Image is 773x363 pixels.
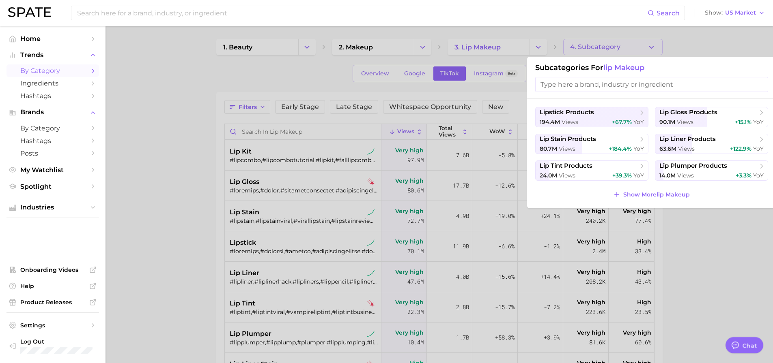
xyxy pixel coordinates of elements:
span: lip stain products [540,135,596,143]
span: by Category [20,67,85,75]
span: YoY [633,172,644,179]
span: lipstick products [540,109,594,116]
span: lip makeup [603,63,644,72]
span: Hashtags [20,137,85,145]
a: Onboarding Videos [6,264,99,276]
span: Settings [20,322,85,329]
span: My Watchlist [20,166,85,174]
span: +67.7% [612,118,632,126]
span: Product Releases [20,299,85,306]
a: My Watchlist [6,164,99,176]
span: 63.6m [659,145,676,152]
span: Log Out [20,338,95,345]
button: Industries [6,201,99,214]
span: +15.1% [735,118,751,126]
span: Home [20,35,85,43]
span: lip plumper products [659,162,727,170]
span: 24.0m [540,172,557,179]
button: lip liner products63.6m views+122.9% YoY [655,134,768,154]
a: by Category [6,64,99,77]
span: YoY [753,145,764,152]
button: ShowUS Market [703,8,767,18]
span: views [559,172,575,179]
span: lip liner products [659,135,716,143]
span: by Category [20,124,85,132]
span: Spotlight [20,183,85,190]
span: YoY [633,145,644,152]
span: views [678,145,695,152]
span: YoY [753,172,764,179]
a: by Category [6,122,99,135]
button: Brands [6,106,99,118]
h1: Subcategories for [535,63,768,72]
input: Search here for a brand, industry, or ingredient [76,6,648,20]
button: lip plumper products14.0m views+3.3% YoY [655,160,768,181]
span: Onboarding Videos [20,266,85,273]
span: Ingredients [20,79,85,87]
span: Help [20,282,85,290]
a: Settings [6,319,99,331]
a: Log out. Currently logged in with e-mail ryan.schocket@loreal.com. [6,335,99,357]
span: views [559,145,575,152]
span: 194.4m [540,118,560,126]
span: Posts [20,149,85,157]
span: 90.1m [659,118,675,126]
button: Show Morelip makeup [611,189,691,200]
span: +184.4% [609,145,632,152]
span: YoY [753,118,764,126]
button: lipstick products194.4m views+67.7% YoY [535,107,648,127]
span: 80.7m [540,145,557,152]
span: views [562,118,578,126]
a: Home [6,32,99,45]
a: Posts [6,147,99,160]
span: views [677,118,693,126]
button: lip tint products24.0m views+39.3% YoY [535,160,648,181]
span: +3.3% [736,172,751,179]
span: Brands [20,109,85,116]
span: Show [705,11,723,15]
span: Hashtags [20,92,85,100]
a: Hashtags [6,135,99,147]
span: Industries [20,204,85,211]
span: US Market [725,11,756,15]
span: YoY [633,118,644,126]
a: Ingredients [6,77,99,90]
span: views [677,172,694,179]
button: lip gloss products90.1m views+15.1% YoY [655,107,768,127]
span: lip gloss products [659,109,717,116]
a: Hashtags [6,90,99,102]
button: Trends [6,49,99,61]
button: lip stain products80.7m views+184.4% YoY [535,134,648,154]
a: Help [6,280,99,292]
img: SPATE [8,7,51,17]
span: +39.3% [612,172,632,179]
a: Product Releases [6,296,99,308]
a: Spotlight [6,180,99,193]
span: lip tint products [540,162,592,170]
span: 14.0m [659,172,676,179]
span: Trends [20,51,85,59]
span: Search [657,9,680,17]
span: Show More lip makeup [623,191,690,198]
input: Type here a brand, industry or ingredient [535,77,768,92]
span: +122.9% [730,145,751,152]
